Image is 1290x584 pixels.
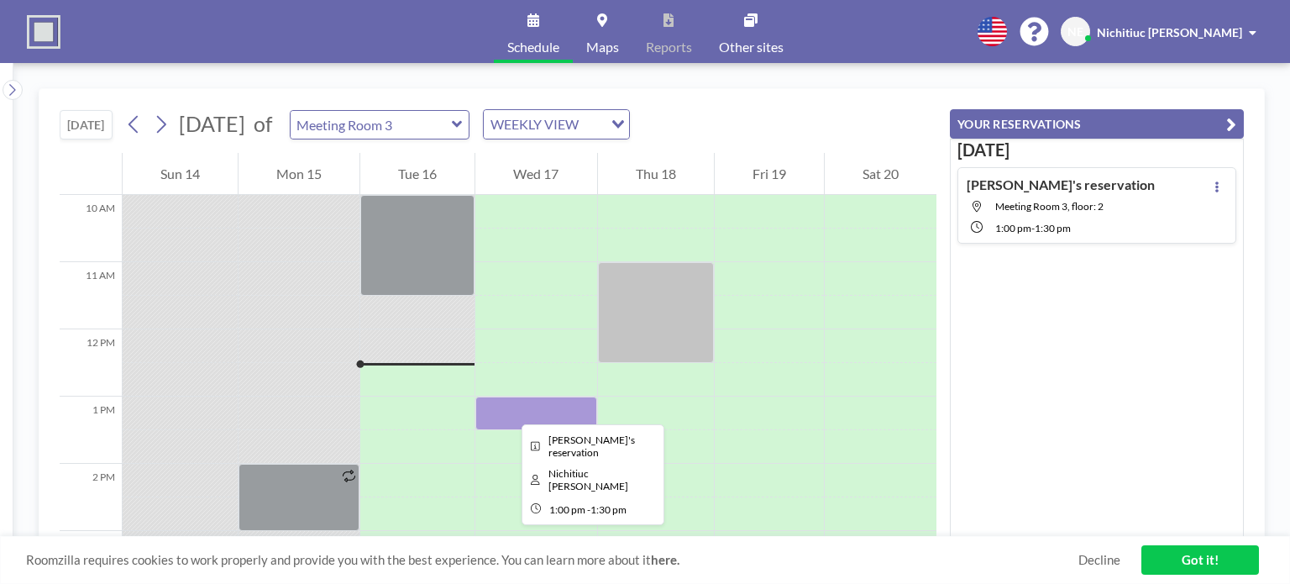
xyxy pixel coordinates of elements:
[995,222,1031,234] span: 1:00 PM
[719,40,784,54] span: Other sites
[60,464,122,531] div: 2 PM
[651,552,679,567] a: here.
[360,153,475,195] div: Tue 16
[598,153,714,195] div: Thu 18
[60,397,122,464] div: 1 PM
[1067,24,1083,39] span: NE
[123,153,238,195] div: Sun 14
[1078,552,1120,568] a: Decline
[1141,545,1259,575] a: Got it!
[549,503,585,516] span: 1:00 PM
[60,329,122,397] div: 12 PM
[1097,25,1242,39] span: Nichitiuc [PERSON_NAME]
[957,139,1236,160] h3: [DATE]
[548,467,628,492] span: Nichitiuc Elena
[60,195,122,262] div: 10 AM
[995,200,1104,213] span: Meeting Room 3, floor: 2
[27,15,60,49] img: organization-logo
[239,153,359,195] div: Mon 15
[715,153,824,195] div: Fri 19
[584,113,601,135] input: Search for option
[26,552,1078,568] span: Roomzilla requires cookies to work properly and provide you with the best experience. You can lea...
[254,111,272,137] span: of
[484,110,629,139] div: Search for option
[507,40,559,54] span: Schedule
[179,111,245,136] span: [DATE]
[60,110,113,139] button: [DATE]
[646,40,692,54] span: Reports
[586,40,619,54] span: Maps
[1035,222,1071,234] span: 1:30 PM
[548,434,635,459] span: Nichitiuc's reservation
[60,262,122,329] div: 11 AM
[291,111,452,139] input: Meeting Room 3
[1031,222,1035,234] span: -
[590,503,627,516] span: 1:30 PM
[950,109,1244,139] button: YOUR RESERVATIONS
[825,153,936,195] div: Sat 20
[587,503,590,516] span: -
[475,153,596,195] div: Wed 17
[967,176,1155,193] h4: [PERSON_NAME]'s reservation
[487,113,582,135] span: WEEKLY VIEW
